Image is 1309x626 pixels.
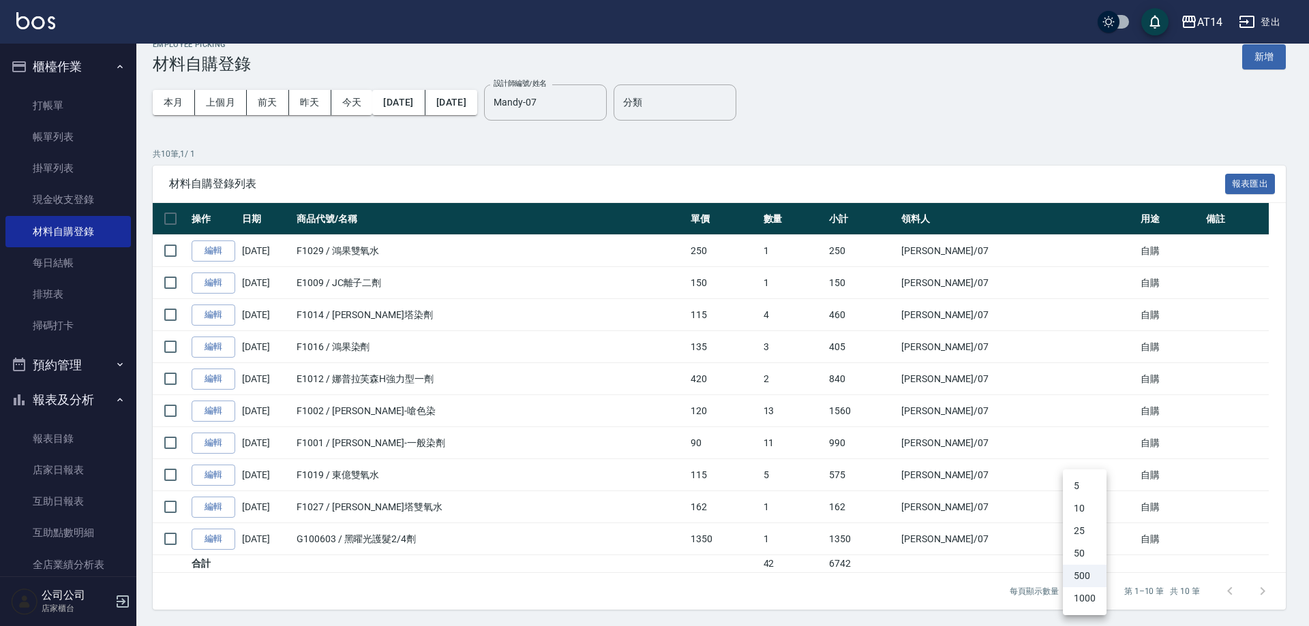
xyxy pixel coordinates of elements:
li: 5 [1063,475,1107,497]
li: 50 [1063,542,1107,565]
li: 10 [1063,497,1107,520]
li: 25 [1063,520,1107,542]
li: 1000 [1063,587,1107,610]
li: 500 [1063,565,1107,587]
